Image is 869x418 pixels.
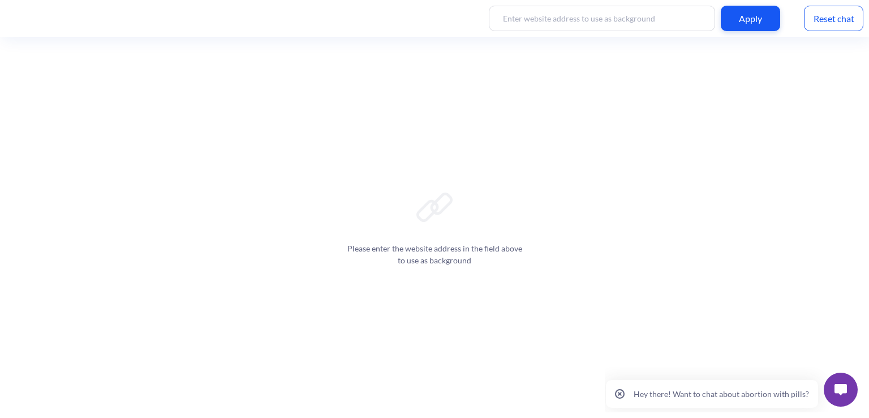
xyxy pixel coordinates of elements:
[721,6,780,31] div: Apply
[489,6,715,31] input: Enter website address to use as background
[344,242,525,266] p: Please enter the website address in the field above to use as background
[1,13,213,41] button: popup message: Hey there! Want to chat about abortion with pills?
[230,17,242,28] img: open widget
[10,22,20,32] span: close popup - button
[29,22,204,32] p: Hey there! Want to chat about abortion with pills?
[804,6,863,31] div: Reset chat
